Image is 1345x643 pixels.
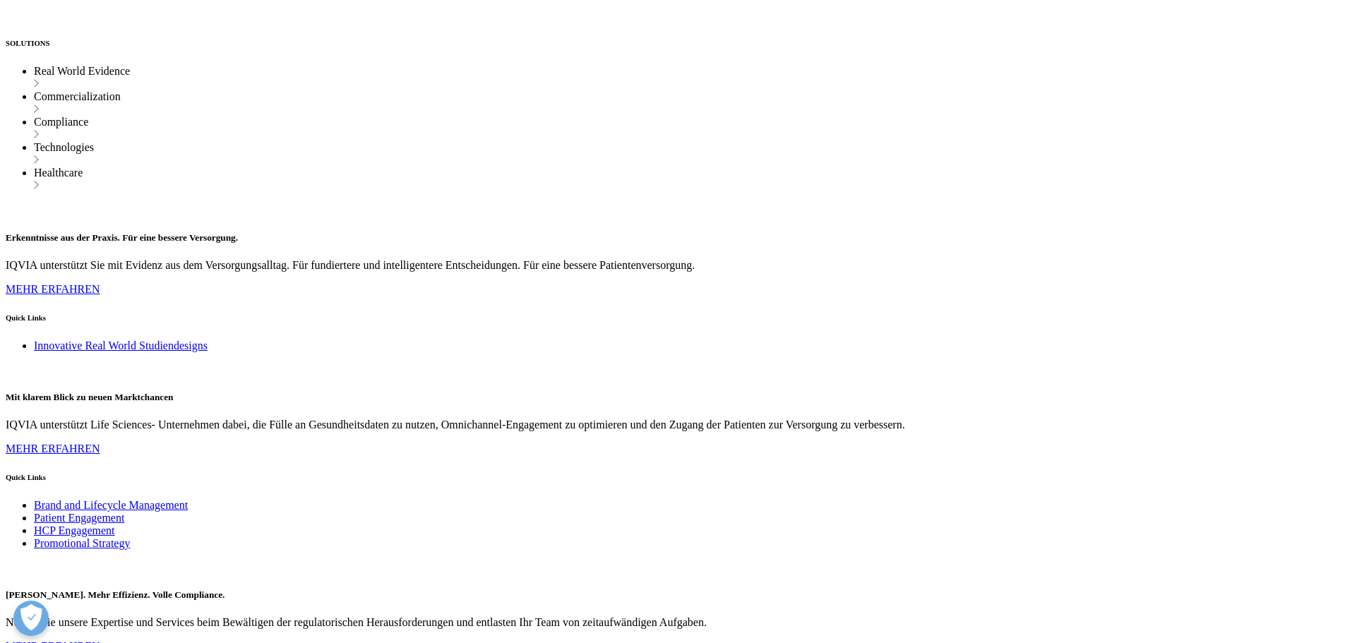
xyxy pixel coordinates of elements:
[6,313,1339,322] h6: Quick Links
[34,65,1339,90] li: Real World Evidence
[34,116,1339,141] li: Compliance
[6,232,1339,244] h5: Erkenntnisse aus der Praxis. Für eine bessere Versorgung.
[6,392,1339,403] h5: Mit klarem Blick zu neuen Marktchancen
[6,259,1339,272] p: IQVIA unterstützt Sie mit Evidenz aus dem Versorgungsalltag. Für fundiertere und intelligentere E...
[34,499,188,511] a: Brand and Lifecycle Management
[6,473,1339,481] h6: Quick Links
[6,616,1339,629] p: Nutzen Sie unsere Expertise und Services beim Bewältigen der regulatorischen Herausforderungen un...
[6,283,100,295] a: MEHR ERFAHREN
[34,524,115,536] a: HCP Engagement
[6,419,1339,431] p: IQVIA unterstützt Life Sciences- Unternehmen dabei, die Fülle an Gesundheitsdaten zu nutzen, Omni...
[6,589,1339,601] h5: [PERSON_NAME]. Mehr Effizienz. Volle Compliance.
[34,90,1339,116] li: Commercialization
[34,512,124,524] a: Patient Engagement
[34,339,208,351] a: Innovative Real World Studiendesigns
[6,443,100,455] a: MEHR ERFAHREN
[34,537,130,549] a: Promotional Strategy
[34,167,1339,192] li: Healthcare
[13,601,49,636] button: Präferenzen öffnen
[6,39,1339,47] h6: SOLUTIONS
[34,141,1339,167] li: Technologies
